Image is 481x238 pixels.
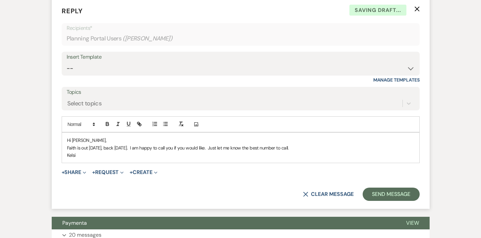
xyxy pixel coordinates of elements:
p: Faith is out [DATE], back [DATE]. I am happy to call you if you would like. Just let me know the ... [67,144,414,151]
button: View [395,217,430,229]
div: Planning Portal Users [67,32,415,45]
span: + [130,170,133,175]
button: Paymenta [52,217,395,229]
span: View [406,219,419,226]
p: Kelsi [67,151,414,159]
span: + [62,170,65,175]
button: Share [62,170,87,175]
button: Create [130,170,157,175]
span: Reply [62,7,83,15]
p: Hi [PERSON_NAME], [67,137,414,144]
span: ( [PERSON_NAME] ) [123,34,172,43]
div: Insert Template [67,52,415,62]
span: + [92,170,95,175]
button: Request [92,170,124,175]
button: Send Message [363,188,419,201]
p: Recipients* [67,24,415,32]
span: Paymenta [62,219,87,226]
a: Manage Templates [373,77,420,83]
div: Select topics [67,99,102,108]
span: Saving draft... [349,5,406,16]
button: Clear message [303,192,353,197]
label: Topics [67,88,415,97]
